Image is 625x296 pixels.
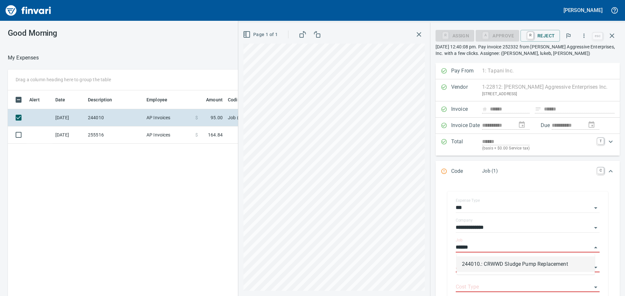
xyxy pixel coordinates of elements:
span: Reject [526,30,555,41]
span: Description [88,96,121,104]
td: [DATE] [53,109,85,126]
p: My Expenses [8,54,39,62]
span: $ [195,114,198,121]
span: Alert [29,96,40,104]
span: Description [88,96,112,104]
div: Job required [476,32,519,38]
div: Expand [436,161,620,182]
span: Alert [29,96,48,104]
p: (basis + $0.00 Service tax) [482,145,593,152]
span: 95.00 [211,114,223,121]
nav: breadcrumb [8,54,39,62]
button: Open [591,203,600,212]
button: RReject [521,30,560,42]
h5: [PERSON_NAME] [563,7,603,14]
button: Open [591,283,600,292]
a: C [597,167,604,174]
span: Coding [228,96,251,104]
span: Employee [146,96,176,104]
button: Flag [561,29,576,43]
span: Amount [206,96,223,104]
button: Open [591,263,600,272]
h3: Good Morning [8,29,146,38]
td: [DATE] [53,126,85,144]
li: 244010.: CRWWD Sludge Pump Replacement [457,256,595,272]
label: Expense Type [456,199,480,202]
span: 164.84 [208,132,223,138]
button: Page 1 of 1 [242,29,280,41]
button: [PERSON_NAME] [562,5,604,15]
td: 255516 [85,126,144,144]
td: 244010 [85,109,144,126]
span: Page 1 of 1 [244,31,278,39]
div: Expand [436,134,620,156]
span: Amount [198,96,223,104]
p: Code [451,167,482,176]
td: Job (1) [225,109,388,126]
a: R [527,32,534,39]
button: More [577,29,591,43]
span: Close invoice [591,28,620,44]
span: $ [195,132,198,138]
p: Total [451,138,482,152]
span: Coding [228,96,243,104]
p: [DATE] 12:40:08 pm. Pay invoice 252332 from [PERSON_NAME] Aggressive Enterprises, Inc. with a few... [436,44,620,57]
p: Job (1) [482,167,593,175]
button: Close [591,243,600,252]
img: Finvari [4,3,53,18]
div: Assign [436,32,474,38]
label: Job [456,238,463,242]
span: Date [55,96,65,104]
span: Date [55,96,74,104]
p: Drag a column heading here to group the table [16,76,111,83]
td: AP Invoices [144,126,193,144]
a: T [597,138,604,144]
span: Employee [146,96,167,104]
label: Company [456,218,473,222]
button: Open [591,223,600,232]
td: AP Invoices [144,109,193,126]
a: esc [593,32,603,40]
